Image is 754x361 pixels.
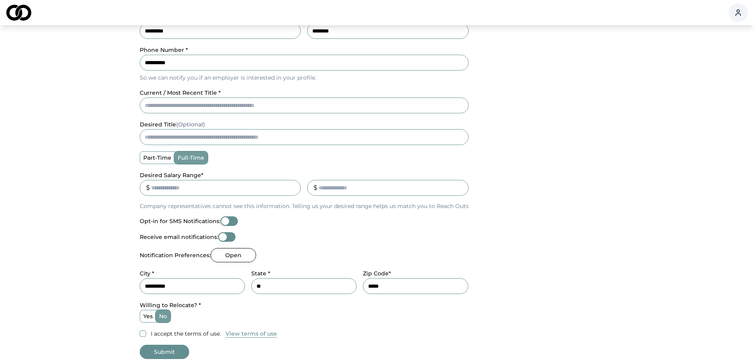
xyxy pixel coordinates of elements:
label: State * [251,270,270,277]
a: View terms of use [226,329,277,338]
label: current / most recent title * [140,89,221,96]
label: full-time [175,152,207,164]
label: desired title [140,121,205,128]
label: Receive email notifications: [140,234,218,240]
label: I accept the terms of use. [151,330,221,338]
label: Desired Salary Range * [140,172,203,179]
button: View terms of use [226,330,277,338]
label: part-time [140,152,175,164]
label: Zip Code* [363,270,391,277]
label: Phone Number * [140,46,188,53]
button: Open [211,248,256,262]
button: Submit [140,345,189,359]
img: logo [6,5,31,21]
p: Company representatives cannot see this information. Telling us your desired range helps us match... [140,202,469,210]
label: yes [140,310,156,322]
label: City * [140,270,154,277]
div: $ [146,183,150,193]
label: Willing to Relocate? * [140,302,201,309]
label: _ [307,172,310,179]
label: Opt-in for SMS Notifications: [140,218,220,224]
p: So we can notify you if an employer is interested in your profile. [140,74,469,82]
span: (Optional) [176,121,205,128]
div: $ [313,183,317,193]
label: no [156,310,170,322]
label: Notification Preferences: [140,252,211,258]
